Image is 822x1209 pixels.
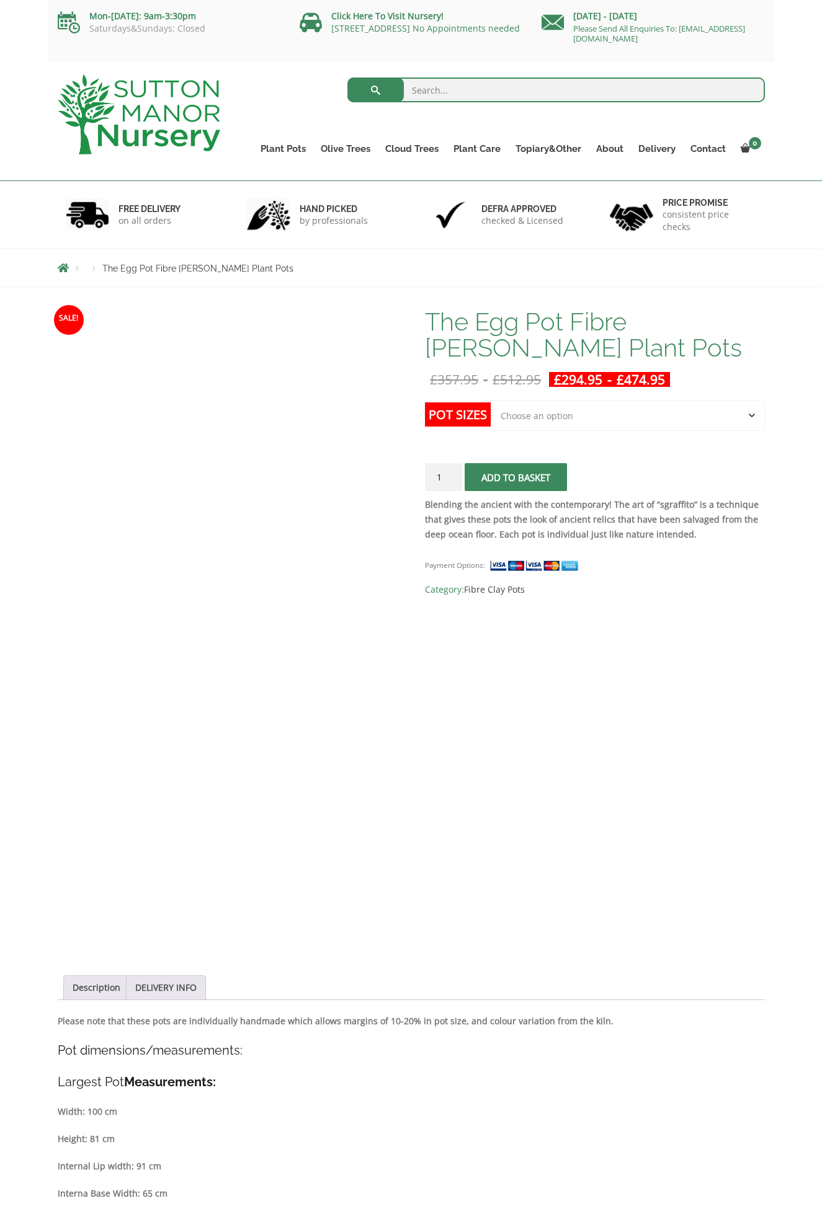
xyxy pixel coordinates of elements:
bdi: 474.95 [617,371,665,388]
span: Category: [425,582,764,597]
label: Pot Sizes [425,402,491,427]
strong: Interna Base Width: 65 cm [58,1187,168,1199]
h4: Pot dimensions/measurements: [58,1041,765,1060]
p: Mon-[DATE]: 9am-3:30pm [58,9,281,24]
ins: - [549,372,670,387]
bdi: 512.95 [493,371,541,388]
img: 4.jpg [610,196,653,234]
h6: FREE DELIVERY [118,203,181,215]
p: by professionals [300,215,368,227]
h6: Defra approved [481,203,563,215]
a: 0 [733,140,765,157]
span: Sale! [54,305,84,335]
p: on all orders [118,215,181,227]
span: £ [493,371,500,388]
small: Payment Options: [425,560,485,570]
del: - [425,372,546,387]
button: Add to basket [465,463,567,491]
p: [DATE] - [DATE] [542,9,765,24]
a: DELIVERY INFO [135,976,197,999]
input: Product quantity [425,463,462,491]
a: Olive Trees [313,140,378,157]
a: Delivery [631,140,683,157]
p: consistent price checks [663,208,757,233]
h4: Largest Pot [58,1073,765,1092]
a: Please Send All Enquiries To: [EMAIL_ADDRESS][DOMAIN_NAME] [573,23,745,44]
a: About [589,140,631,157]
span: The Egg Pot Fibre [PERSON_NAME] Plant Pots [102,263,293,273]
img: 2.jpg [247,199,290,231]
span: 0 [749,137,761,149]
a: Plant Care [446,140,508,157]
strong: Width: 100 cm [58,1105,117,1117]
a: Cloud Trees [378,140,446,157]
strong: Height: 81 cm [58,1133,115,1145]
a: Topiary&Other [508,140,589,157]
span: £ [554,371,561,388]
strong: Measurements: [124,1074,216,1089]
a: Fibre Clay Pots [464,583,525,595]
img: 3.jpg [429,199,472,231]
a: Plant Pots [253,140,313,157]
p: Saturdays&Sundays: Closed [58,24,281,33]
bdi: 357.95 [430,371,478,388]
strong: Internal Lip width: 91 cm [58,1160,161,1172]
a: [STREET_ADDRESS] No Appointments needed [331,22,520,34]
img: payment supported [489,559,583,572]
span: £ [617,371,624,388]
a: Description [73,976,120,999]
input: Search... [347,77,765,102]
span: £ [430,371,437,388]
strong: Please note that these pots are individually handmade which allows margins of 10-20% in pot size,... [58,1015,614,1027]
h1: The Egg Pot Fibre [PERSON_NAME] Plant Pots [425,309,764,361]
a: Contact [683,140,733,157]
p: checked & Licensed [481,215,563,227]
img: logo [58,74,220,154]
h6: Price promise [663,197,757,208]
nav: Breadcrumbs [58,263,765,273]
bdi: 294.95 [554,371,602,388]
img: 1.jpg [66,199,109,231]
h6: hand picked [300,203,368,215]
strong: Blending the ancient with the contemporary! The art of “sgraffito” is a technique that gives thes... [425,498,759,540]
a: Click Here To Visit Nursery! [331,10,444,22]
